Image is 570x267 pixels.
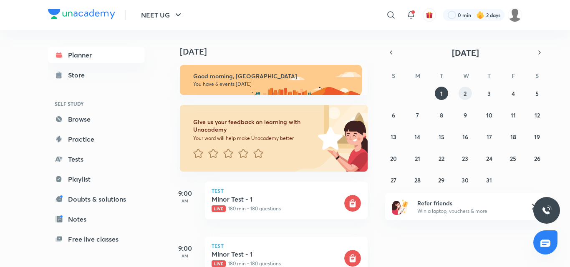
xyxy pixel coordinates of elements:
p: Your word will help make Unacademy better [193,135,315,142]
img: referral [392,198,409,215]
abbr: July 12, 2025 [535,111,540,119]
button: July 3, 2025 [482,87,496,100]
abbr: Thursday [487,72,491,80]
h6: Good morning, [GEOGRAPHIC_DATA] [193,72,354,80]
a: Notes [48,211,145,227]
a: Free live classes [48,231,145,247]
abbr: July 10, 2025 [486,111,492,119]
a: Store [48,67,145,83]
a: Tests [48,151,145,167]
button: July 20, 2025 [387,152,400,165]
abbr: July 30, 2025 [462,176,469,184]
abbr: July 20, 2025 [390,155,397,162]
abbr: July 25, 2025 [510,155,516,162]
abbr: Saturday [535,72,539,80]
img: streak [476,11,484,19]
button: July 5, 2025 [530,87,544,100]
p: 180 min • 180 questions [212,205,343,212]
button: July 8, 2025 [435,108,448,122]
a: Planner [48,47,145,63]
h4: [DATE] [180,47,376,57]
button: July 27, 2025 [387,173,400,187]
button: July 30, 2025 [459,173,472,187]
a: Practice [48,131,145,147]
abbr: July 18, 2025 [510,133,516,141]
p: You have 6 events [DATE] [193,81,354,87]
button: July 21, 2025 [411,152,424,165]
abbr: July 6, 2025 [392,111,395,119]
abbr: July 29, 2025 [438,176,444,184]
abbr: July 5, 2025 [535,90,539,97]
abbr: Wednesday [463,72,469,80]
abbr: July 31, 2025 [486,176,492,184]
button: July 10, 2025 [482,108,496,122]
abbr: July 15, 2025 [439,133,444,141]
h5: Minor Test - 1 [212,195,343,203]
button: July 7, 2025 [411,108,424,122]
abbr: July 27, 2025 [391,176,396,184]
h6: SELF STUDY [48,97,145,111]
abbr: July 7, 2025 [416,111,419,119]
button: July 19, 2025 [530,130,544,143]
button: July 9, 2025 [459,108,472,122]
button: July 2, 2025 [459,87,472,100]
button: July 14, 2025 [411,130,424,143]
button: July 18, 2025 [507,130,520,143]
button: July 28, 2025 [411,173,424,187]
a: Company Logo [48,9,115,21]
button: July 26, 2025 [530,152,544,165]
h6: Give us your feedback on learning with Unacademy [193,118,315,133]
button: July 4, 2025 [507,87,520,100]
img: ttu [542,205,552,215]
button: July 13, 2025 [387,130,400,143]
button: July 12, 2025 [530,108,544,122]
h5: 9:00 [168,188,202,198]
button: July 31, 2025 [482,173,496,187]
button: July 1, 2025 [435,87,448,100]
button: avatar [423,8,436,22]
span: [DATE] [452,47,479,58]
p: Test [212,188,361,193]
img: Saniya Mustafa [508,8,522,22]
abbr: July 3, 2025 [487,90,491,97]
p: Test [212,243,361,248]
span: Live [212,205,226,212]
button: [DATE] [397,47,534,58]
a: Doubts & solutions [48,191,145,207]
button: July 16, 2025 [459,130,472,143]
button: July 22, 2025 [435,152,448,165]
abbr: July 23, 2025 [462,155,468,162]
abbr: July 2, 2025 [464,90,467,97]
button: July 6, 2025 [387,108,400,122]
img: feedback_image [290,105,368,172]
span: Live [212,260,226,267]
a: Browse [48,111,145,127]
button: July 29, 2025 [435,173,448,187]
button: July 17, 2025 [482,130,496,143]
abbr: July 24, 2025 [486,155,492,162]
abbr: Friday [512,72,515,80]
div: Store [68,70,90,80]
abbr: July 21, 2025 [415,155,420,162]
abbr: July 17, 2025 [487,133,492,141]
abbr: Monday [415,72,420,80]
a: Playlist [48,171,145,187]
p: AM [168,198,202,203]
img: avatar [426,11,433,19]
abbr: July 9, 2025 [464,111,467,119]
img: morning [180,65,362,95]
abbr: July 28, 2025 [414,176,421,184]
abbr: July 8, 2025 [440,111,443,119]
img: Company Logo [48,9,115,19]
abbr: Sunday [392,72,395,80]
button: July 23, 2025 [459,152,472,165]
abbr: July 11, 2025 [511,111,516,119]
abbr: July 13, 2025 [391,133,396,141]
button: NEET UG [136,7,188,23]
abbr: Tuesday [440,72,443,80]
button: July 24, 2025 [482,152,496,165]
abbr: July 1, 2025 [440,90,443,97]
abbr: July 22, 2025 [439,155,444,162]
p: Win a laptop, vouchers & more [417,207,520,215]
h5: 9:00 [168,243,202,253]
